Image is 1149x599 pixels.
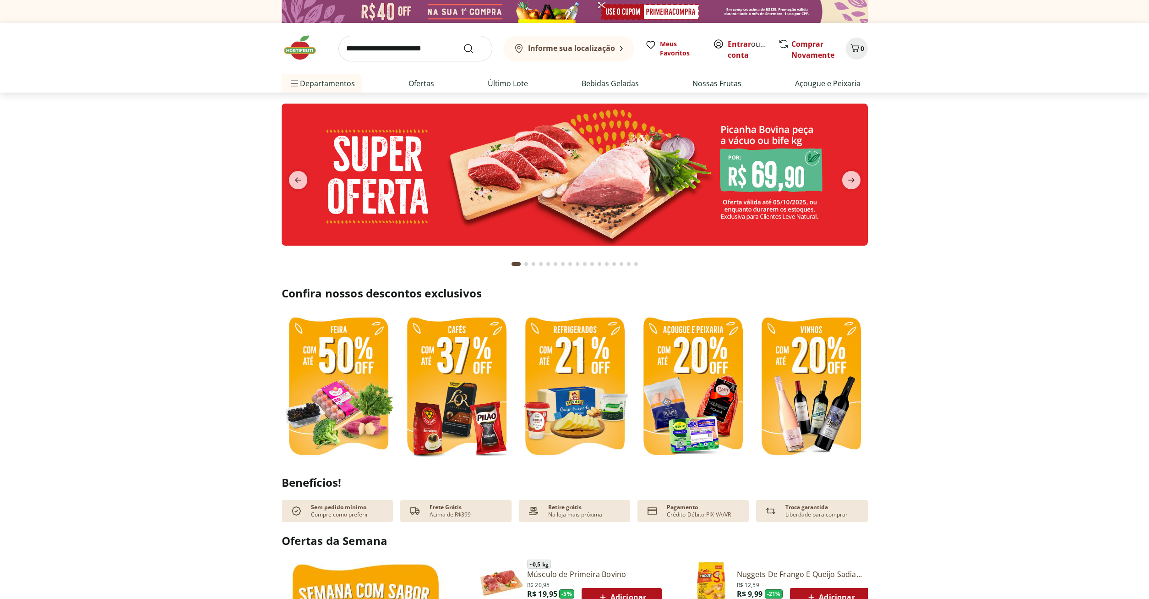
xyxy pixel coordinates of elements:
p: Na loja mais próxima [548,511,602,518]
button: Go to page 3 from fs-carousel [530,253,537,275]
p: Crédito-Débito-PIX-VA/VR [667,511,731,518]
button: Go to page 12 from fs-carousel [596,253,603,275]
button: Go to page 8 from fs-carousel [566,253,574,275]
img: truck [408,504,422,518]
a: Entrar [728,39,751,49]
img: payment [526,504,541,518]
button: Go to page 9 from fs-carousel [574,253,581,275]
img: vinhos [754,312,868,463]
img: refrigerados [518,312,632,463]
button: Go to page 7 from fs-carousel [559,253,566,275]
a: Nuggets De Frango E Queijo Sadia 300G [737,569,871,579]
span: R$ 19,95 [527,589,557,599]
a: Comprar Novamente [791,39,834,60]
button: Informe sua localização [503,36,634,61]
a: Meus Favoritos [645,39,702,58]
button: Go to page 5 from fs-carousel [545,253,552,275]
a: Açougue e Peixaria [795,78,860,89]
p: Sem pedido mínimo [311,504,366,511]
span: Meus Favoritos [660,39,702,58]
a: Bebidas Geladas [582,78,639,89]
span: - 5 % [559,589,574,599]
b: Informe sua localização [528,43,615,53]
img: Hortifruti [282,34,327,61]
button: Go to page 2 from fs-carousel [523,253,530,275]
img: café [400,312,513,463]
h2: Benefícios! [282,476,868,489]
span: R$ 12,59 [737,580,759,589]
a: Músculo de Primeira Bovino [527,569,662,579]
span: R$ 20,95 [527,580,550,589]
a: Último Lote [488,78,528,89]
button: Submit Search [463,43,485,54]
img: Devolução [763,504,778,518]
button: Menu [289,72,300,94]
span: ~ 0,5 kg [527,560,551,569]
img: check [289,504,304,518]
span: - 21 % [765,589,783,599]
h2: Ofertas da Semana [282,533,868,549]
button: Go to page 15 from fs-carousel [618,253,625,275]
p: Acima de R$399 [430,511,471,518]
button: Go to page 14 from fs-carousel [610,253,618,275]
button: previous [282,171,315,189]
h2: Confira nossos descontos exclusivos [282,286,868,301]
button: next [835,171,868,189]
img: card [645,504,659,518]
span: ou [728,38,768,60]
button: Current page from fs-carousel [510,253,523,275]
p: Retire grátis [548,504,582,511]
button: Carrinho [846,38,868,60]
button: Go to page 17 from fs-carousel [632,253,640,275]
button: Go to page 13 from fs-carousel [603,253,610,275]
a: Ofertas [408,78,434,89]
button: Go to page 6 from fs-carousel [552,253,559,275]
button: Go to page 11 from fs-carousel [588,253,596,275]
p: Compre como preferir [311,511,368,518]
p: Frete Grátis [430,504,462,511]
p: Troca garantida [785,504,828,511]
p: Liberdade para comprar [785,511,848,518]
a: Nossas Frutas [692,78,741,89]
img: resfriados [636,312,750,463]
span: R$ 9,99 [737,589,763,599]
button: Go to page 10 from fs-carousel [581,253,588,275]
input: search [338,36,492,61]
a: Criar conta [728,39,778,60]
p: Pagamento [667,504,698,511]
button: Go to page 16 from fs-carousel [625,253,632,275]
button: Go to page 4 from fs-carousel [537,253,545,275]
img: feira [282,312,395,463]
span: Departamentos [289,72,355,94]
img: super oferta [282,104,868,246]
span: 0 [860,44,864,53]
